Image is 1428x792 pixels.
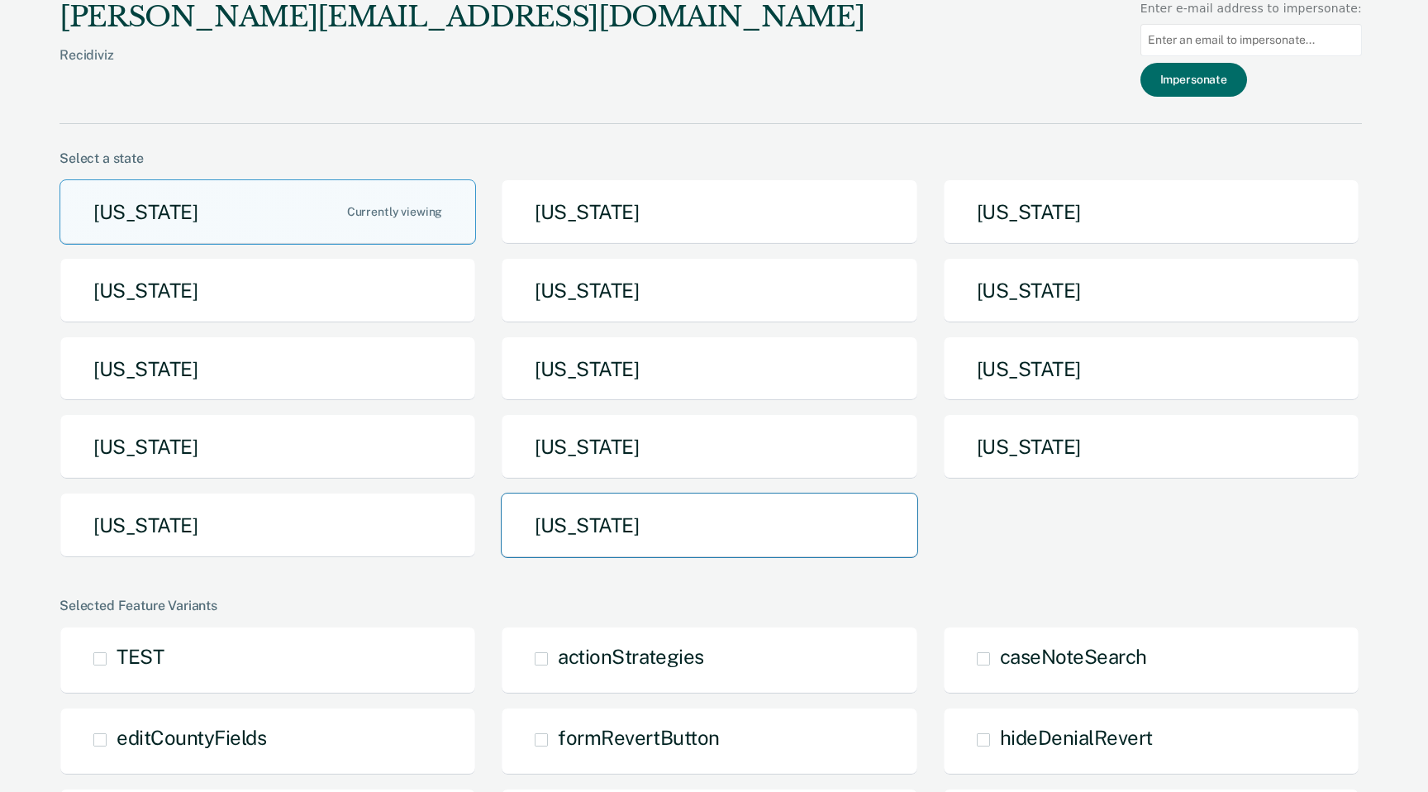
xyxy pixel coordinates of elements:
button: [US_STATE] [59,179,476,245]
button: [US_STATE] [501,414,917,479]
button: [US_STATE] [501,258,917,323]
button: [US_STATE] [501,493,917,558]
span: hideDenialRevert [1000,726,1153,749]
span: formRevertButton [558,726,719,749]
button: Impersonate [1140,63,1247,97]
button: [US_STATE] [943,179,1359,245]
span: actionStrategies [558,645,703,668]
button: [US_STATE] [501,179,917,245]
span: TEST [117,645,164,668]
button: [US_STATE] [943,258,1359,323]
button: [US_STATE] [501,336,917,402]
input: Enter an email to impersonate... [1140,24,1362,56]
div: Select a state [59,150,1362,166]
button: [US_STATE] [59,258,476,323]
div: Selected Feature Variants [59,598,1362,613]
button: [US_STATE] [59,414,476,479]
button: [US_STATE] [943,414,1359,479]
button: [US_STATE] [59,493,476,558]
span: caseNoteSearch [1000,645,1147,668]
button: [US_STATE] [943,336,1359,402]
button: [US_STATE] [59,336,476,402]
span: editCountyFields [117,726,266,749]
div: Recidiviz [59,47,864,89]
